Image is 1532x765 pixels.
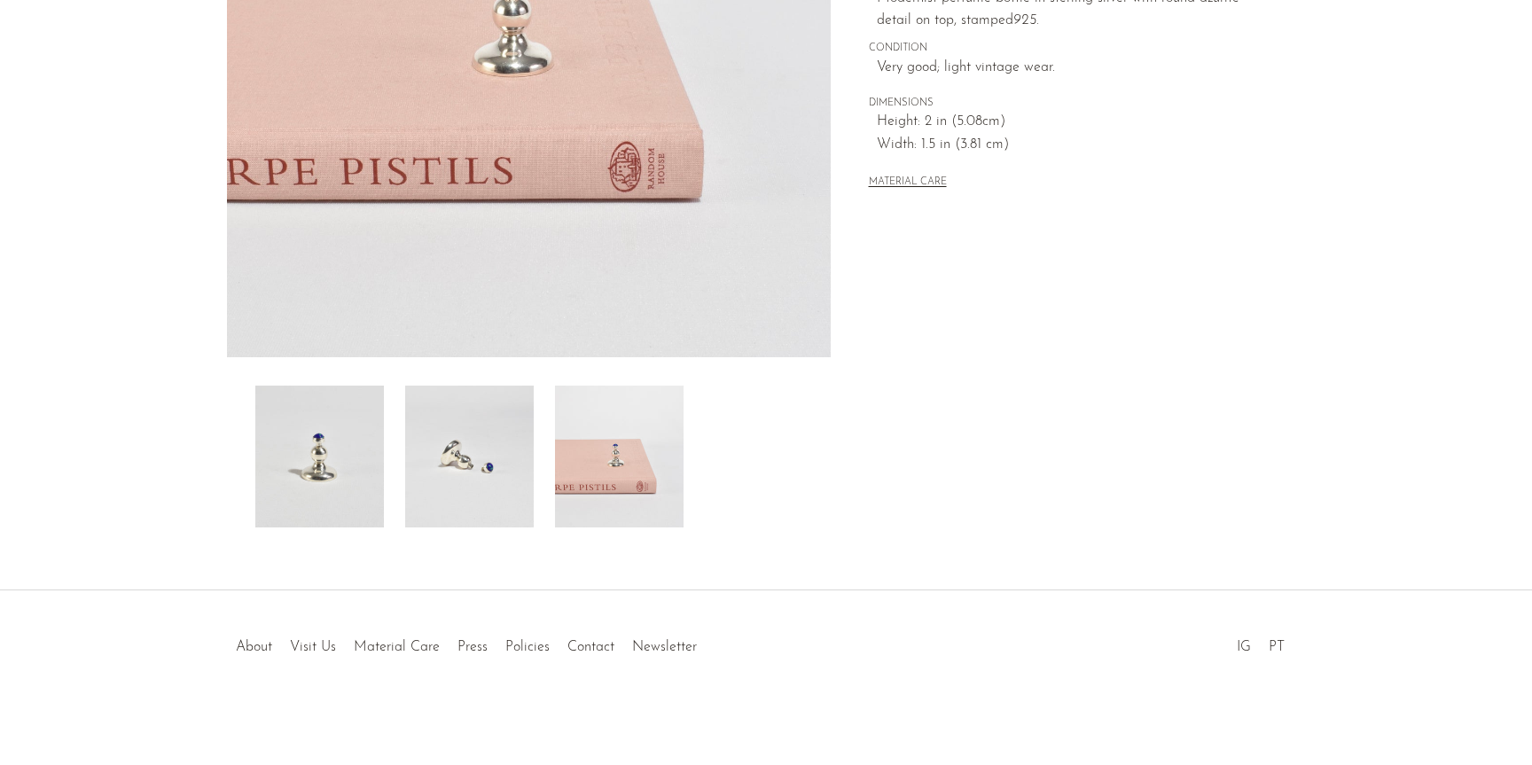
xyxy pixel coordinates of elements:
[236,640,272,654] a: About
[567,640,614,654] a: Contact
[877,111,1268,134] span: Height: 2 in (5.08cm)
[505,640,550,654] a: Policies
[869,41,1268,57] span: CONDITION
[1228,626,1294,660] ul: Social Medias
[405,386,534,527] img: Azurite Perfume Bottle
[555,386,684,527] img: Azurite Perfume Bottle
[290,640,336,654] a: Visit Us
[457,640,488,654] a: Press
[1013,13,1039,27] em: 925.
[1269,640,1285,654] a: PT
[869,176,947,190] button: MATERIAL CARE
[255,386,384,527] img: Azurite Perfume Bottle
[1237,640,1251,654] a: IG
[354,640,440,654] a: Material Care
[227,626,706,660] ul: Quick links
[877,57,1268,80] span: Very good; light vintage wear.
[877,134,1268,157] span: Width: 1.5 in (3.81 cm)
[869,96,1268,112] span: DIMENSIONS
